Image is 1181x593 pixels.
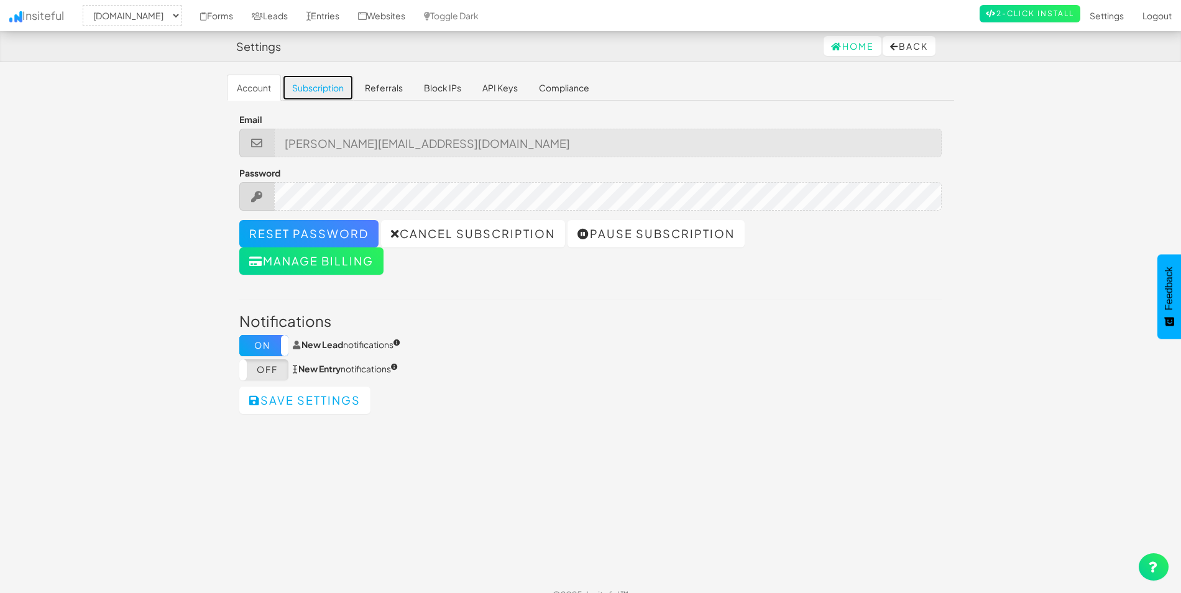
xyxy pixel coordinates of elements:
[414,75,471,101] a: Block IPs
[239,247,384,275] button: Manage billing
[239,313,942,329] h3: Notifications
[239,220,379,247] a: Reset password
[236,40,281,53] h4: Settings
[1157,254,1181,339] button: Feedback - Show survey
[227,75,281,101] a: Account
[239,167,280,179] label: Password
[293,363,398,374] span: notifications
[472,75,528,101] a: API Keys
[824,36,881,56] a: Home
[298,363,341,374] strong: New Entry
[239,113,262,126] label: Email
[293,339,400,350] span: notifications
[282,75,354,101] a: Subscription
[1164,267,1175,310] span: Feedback
[301,339,343,350] strong: New Lead
[274,129,942,157] input: john@doe.com
[239,335,288,356] label: On
[980,5,1080,22] a: 2-Click Install
[239,359,288,380] label: Off
[9,11,22,22] img: icon.png
[355,75,413,101] a: Referrals
[529,75,599,101] a: Compliance
[239,387,370,414] button: Save settings
[568,220,745,247] a: Pause subscription
[883,36,935,56] button: Back
[381,220,565,247] a: Cancel subscription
